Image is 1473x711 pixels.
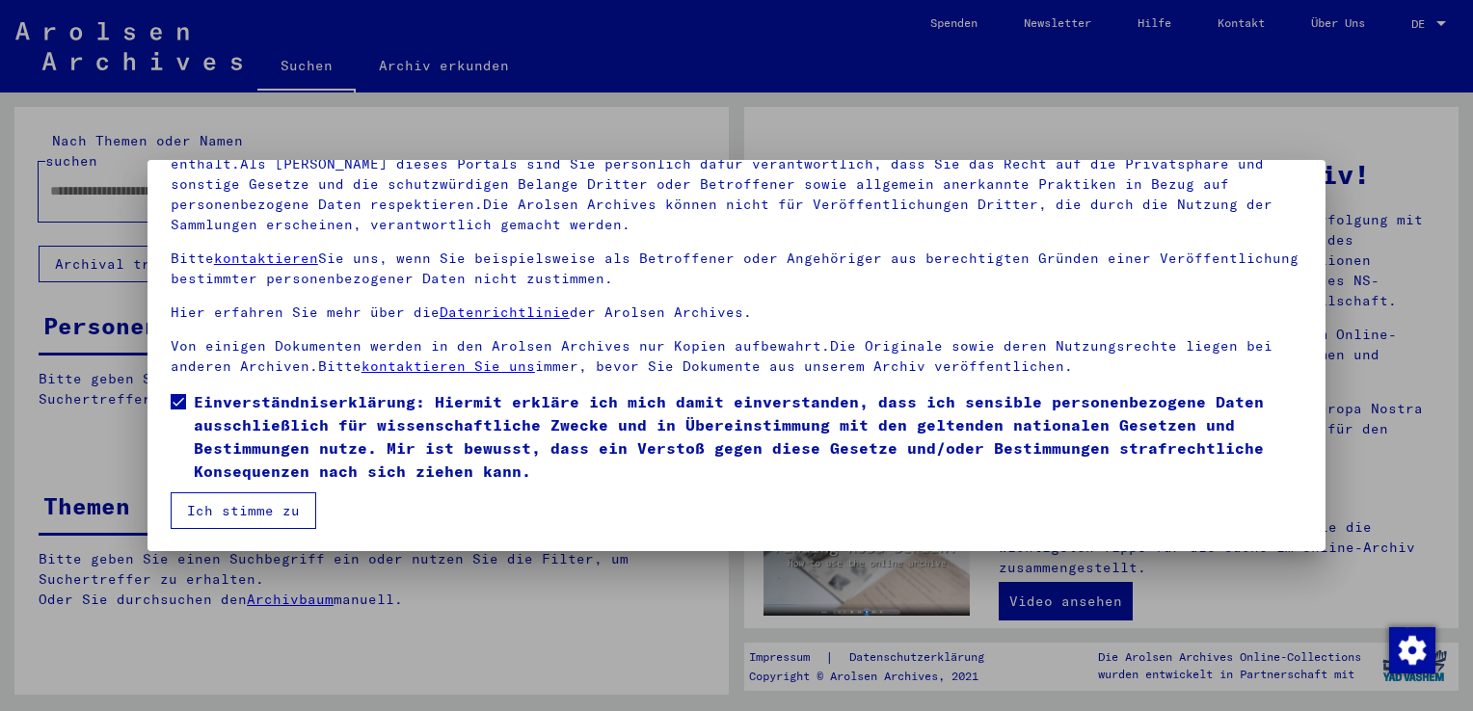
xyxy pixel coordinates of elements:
[194,390,1302,483] span: Einverständniserklärung: Hiermit erkläre ich mich damit einverstanden, dass ich sensible personen...
[1389,627,1435,673] img: Zustimmung ändern
[214,250,318,267] a: kontaktieren
[171,336,1302,377] p: Von einigen Dokumenten werden in den Arolsen Archives nur Kopien aufbewahrt.Die Originale sowie d...
[171,303,1302,323] p: Hier erfahren Sie mehr über die der Arolsen Archives.
[171,134,1302,235] p: Bitte beachten Sie, dass dieses Portal über NS - Verfolgte sensible Daten zu identifizierten oder...
[362,357,535,375] a: kontaktieren Sie uns
[171,492,316,529] button: Ich stimme zu
[171,249,1302,289] p: Bitte Sie uns, wenn Sie beispielsweise als Betroffener oder Angehöriger aus berechtigten Gründen ...
[440,303,570,321] a: Datenrichtlinie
